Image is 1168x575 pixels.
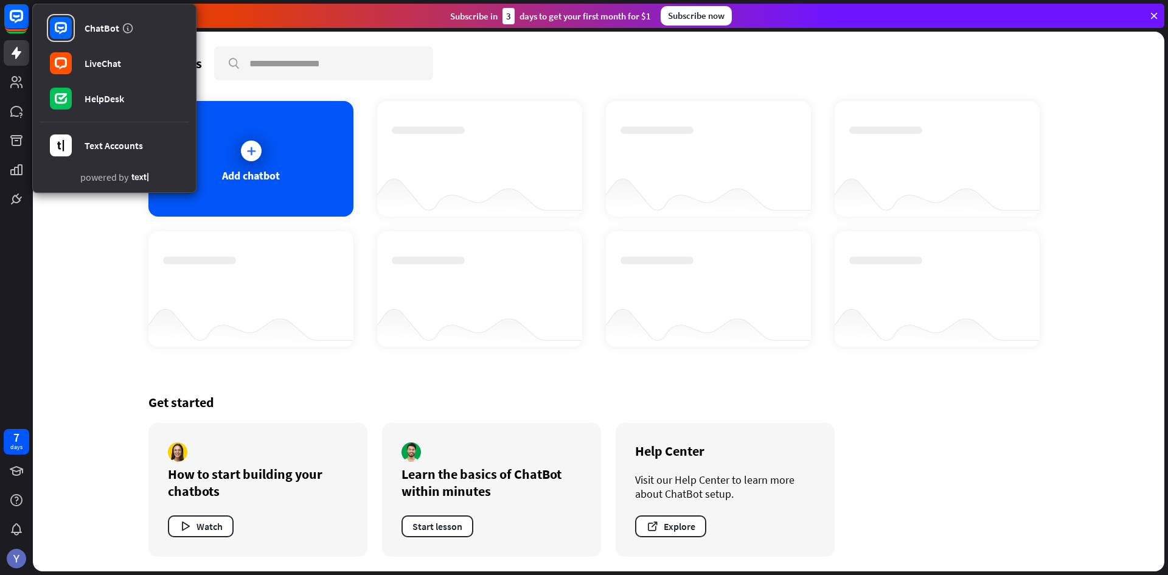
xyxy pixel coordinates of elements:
div: How to start building your chatbots [168,465,348,500]
img: author [168,442,187,462]
img: author [401,442,421,462]
div: Learn the basics of ChatBot within minutes [401,465,582,500]
button: Watch [168,515,234,537]
div: days [10,443,23,451]
div: Get started [148,394,1049,411]
div: Add chatbot [222,169,280,183]
button: Explore [635,515,706,537]
div: Subscribe in days to get your first month for $1 [450,8,651,24]
div: Visit our Help Center to learn more about ChatBot setup. [635,473,815,501]
a: 7 days [4,429,29,455]
div: 3 [502,8,515,24]
button: Open LiveChat chat widget [10,5,46,41]
button: Start lesson [401,515,473,537]
div: Subscribe now [661,6,732,26]
div: Help Center [635,442,815,459]
div: 7 [13,432,19,443]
